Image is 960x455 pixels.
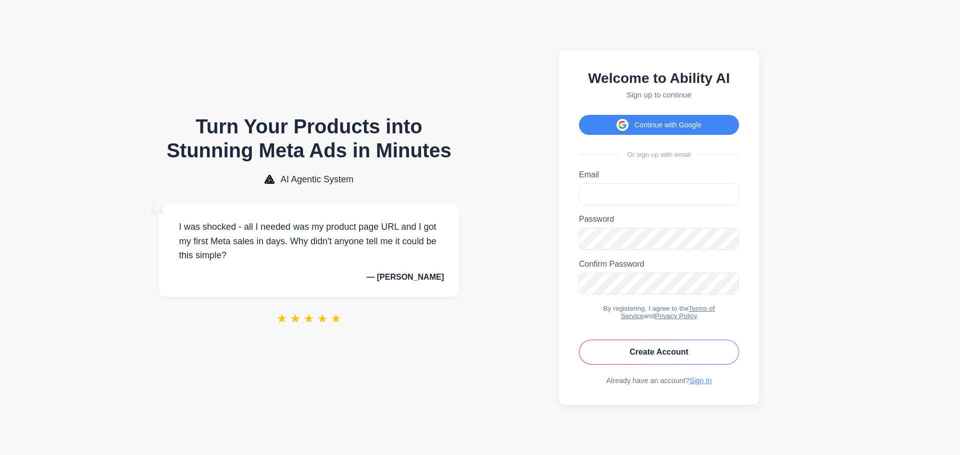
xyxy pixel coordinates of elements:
[276,312,287,326] span: ★
[579,170,739,179] label: Email
[174,273,444,282] p: — [PERSON_NAME]
[655,312,697,320] a: Privacy Policy
[159,114,459,162] h1: Turn Your Products into Stunning Meta Ads in Minutes
[579,215,739,224] label: Password
[579,260,739,269] label: Confirm Password
[290,312,301,326] span: ★
[174,220,444,263] p: I was shocked - all I needed was my product page URL and I got my first Meta sales in days. Why d...
[689,377,712,385] a: Sign In
[579,305,739,320] div: By registering, I agree to the and
[579,340,739,365] button: Create Account
[579,151,739,158] div: Or sign up with email
[317,312,328,326] span: ★
[149,195,167,240] span: “
[303,312,314,326] span: ★
[579,115,739,135] button: Continue with Google
[330,312,341,326] span: ★
[579,90,739,99] p: Sign up to continue
[579,377,739,385] div: Already have an account?
[280,174,353,185] span: AI Agentic System
[264,175,274,184] img: AI Agentic System Logo
[621,305,715,320] a: Terms of Service
[579,70,739,86] h2: Welcome to Ability AI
